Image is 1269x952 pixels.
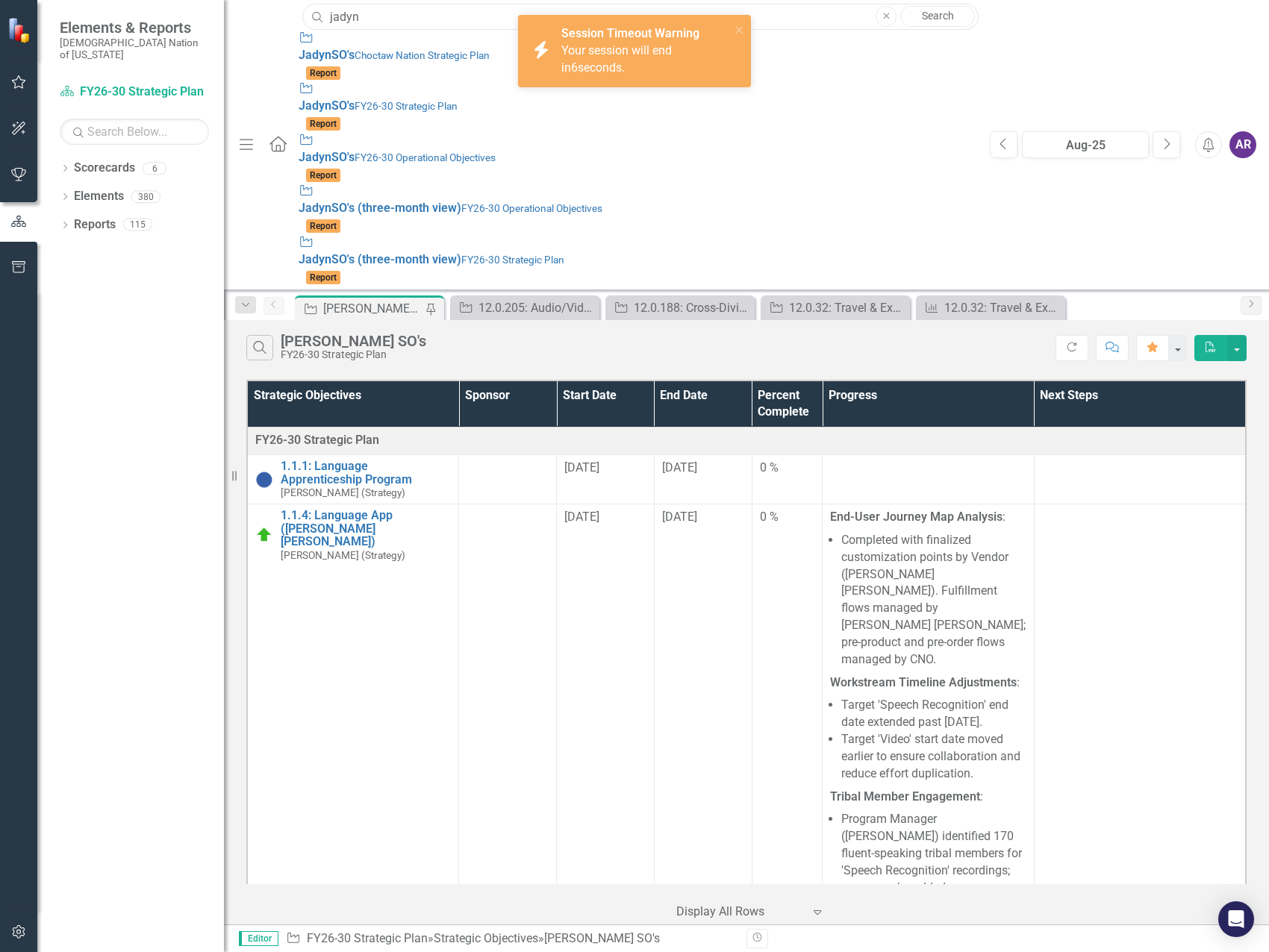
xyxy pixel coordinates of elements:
div: Open Intercom Messenger [1218,901,1254,937]
span: Your session will end in seconds. [561,43,672,75]
span: [DATE] [564,510,599,524]
span: SO's [299,48,355,62]
small: FY26-30 Strategic Plan [355,100,458,112]
span: SO's [299,98,355,113]
div: » » [286,930,735,948]
div: 115 [123,219,152,231]
td: Double-Click to Edit [557,504,655,947]
div: 12.0.205: Audio/Video Capturing [478,298,596,317]
a: 12.0.188: Cross-Divisional Processes for Guardianship-Related Services [609,298,751,317]
span: [DATE] [564,460,599,475]
span: Report [306,66,340,80]
input: Search Below... [60,119,209,145]
td: Double-Click to Edit [1034,455,1246,504]
strong: Jadyn [299,98,331,113]
a: 12.0.32: Travel & Expense Management Process KPIs [920,298,1061,317]
div: Aug-25 [1027,137,1144,154]
div: 380 [131,190,160,203]
td: Double-Click to Edit [823,455,1035,504]
span: FY26-30 Strategic Plan [255,433,379,447]
div: 12.0.32: Travel & Expense Management Process KPIs [944,298,1061,317]
span: Report [306,169,340,182]
a: Elements [74,188,124,205]
button: AR [1229,131,1256,158]
span: : [980,789,983,804]
a: JadynSO'sFY26-30 Strategic PlanReport [299,81,975,132]
div: 12.0.188: Cross-Divisional Processes for Guardianship-Related Services [634,298,751,317]
div: FY26-30 Strategic Plan [281,349,426,360]
button: Aug-25 [1022,131,1149,158]
p: : [830,509,1026,529]
input: Search ClearPoint... [302,4,979,30]
span: [DATE] [662,460,697,475]
strong: Session Timeout Warning [561,26,699,40]
a: 1.1.4: Language App ([PERSON_NAME] [PERSON_NAME]) [281,509,451,548]
small: FY26-30 Operational Objectives [355,151,496,163]
span: Report [306,117,340,131]
a: Strategic Objectives [434,931,538,945]
a: JadynSO'sChoctaw Nation Strategic PlanReport [299,30,975,81]
a: Scorecards [74,160,135,177]
td: Double-Click to Edit [1034,504,1246,947]
div: 0 % [760,460,814,477]
button: close [735,21,745,38]
a: FY26-30 Strategic Plan [60,84,209,101]
strong: End-User Journey Map Analysis [830,510,1003,524]
strong: Jadyn [299,150,331,164]
img: On Target [255,526,273,544]
td: Double-Click to Edit [654,455,752,504]
td: Double-Click to Edit [459,504,557,947]
span: [DATE] [662,510,697,524]
td: Double-Click to Edit [459,455,557,504]
div: 12.0.32: Travel & Expense Management Process [789,298,906,317]
strong: Jadyn [299,252,331,266]
small: [PERSON_NAME] (Strategy) [281,550,405,561]
p: : [830,671,1026,695]
li: Completed with finalized customization points by Vendor ([PERSON_NAME] [PERSON_NAME]). Fulfillmen... [841,532,1026,668]
a: Reports [74,216,116,234]
small: Choctaw Nation Strategic Plan [355,49,490,61]
a: 1.1.1: Language Apprenticeship Program [281,460,451,486]
li: Target 'Video' start date moved earlier to ensure collaboration and reduce effort duplication. [841,731,1026,783]
a: JadynSO's (three-month view)FY26-30 Strategic PlanReport [299,234,975,286]
li: Target 'Speech Recognition' end date extended past [DATE]. [841,697,1026,731]
div: [PERSON_NAME] SO's [323,299,422,318]
small: [PERSON_NAME] (Strategy) [281,487,405,498]
strong: Jadyn [299,48,331,62]
td: Double-Click to Edit [654,504,752,947]
td: Double-Click to Edit Right Click for Context Menu [247,455,459,504]
td: Double-Click to Edit [557,455,655,504]
a: FY26-30 Strategic Plan [307,931,428,945]
span: SO's (three-month view) [299,201,461,215]
div: [PERSON_NAME] SO's [281,333,426,349]
strong: Jadyn [299,201,331,215]
small: [DEMOGRAPHIC_DATA] Nation of [US_STATE] [60,37,209,61]
a: 12.0.32: Travel & Expense Management Process [764,298,906,317]
span: Report [306,219,340,233]
td: Double-Click to Edit Right Click for Context Menu [247,504,459,947]
div: [PERSON_NAME] SO's [544,931,660,945]
a: JadynSO'sFY26-30 Operational ObjectivesReport [299,132,975,184]
span: Editor [239,931,278,946]
td: Double-Click to Edit [752,455,822,504]
strong: Workstream Timeline Adjustments [830,675,1017,689]
a: JadynSO's (three-month view)FY26-30 Operational ObjectivesReport [299,183,975,234]
img: Not Started [255,471,273,489]
span: SO's [299,150,355,164]
small: FY26-30 Strategic Plan [461,254,564,266]
span: Report [306,271,340,284]
td: Double-Click to Edit [823,504,1035,947]
div: 6 [143,162,166,175]
a: 12.0.205: Audio/Video Capturing [454,298,596,317]
img: ClearPoint Strategy [7,17,34,43]
strong: Tribal Member Engagement [830,789,980,804]
div: 0 % [760,509,814,526]
small: FY26-30 Operational Objectives [461,202,602,214]
span: SO's (three-month view) [299,252,461,266]
span: 6 [571,60,578,75]
span: Elements & Reports [60,19,209,37]
td: Double-Click to Edit [752,504,822,947]
a: Search [900,6,975,27]
p: Program Manager ([PERSON_NAME]) identified 170 fluent-speaking tribal members for 'Speech Recogni... [841,811,1026,896]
